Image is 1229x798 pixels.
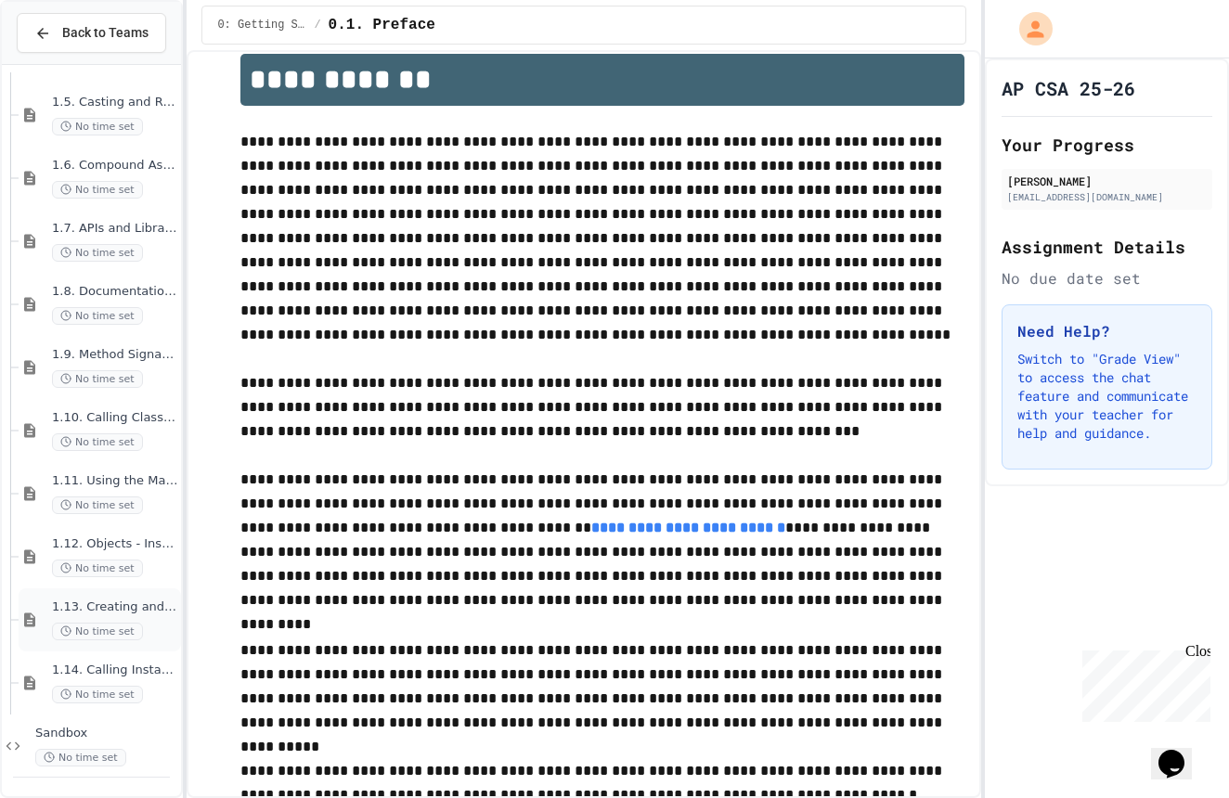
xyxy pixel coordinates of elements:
span: No time set [52,307,143,325]
div: My Account [1000,7,1057,50]
h3: Need Help? [1017,320,1197,342]
h2: Assignment Details [1002,234,1212,260]
div: Chat with us now!Close [7,7,128,118]
span: 0: Getting Started [217,18,306,32]
span: No time set [52,686,143,703]
iframe: chat widget [1075,643,1210,722]
span: 1.12. Objects - Instances of Classes [52,536,177,552]
span: Sandbox [35,726,177,741]
span: Back to Teams [62,23,149,43]
span: 1.10. Calling Class Methods [52,410,177,426]
span: 1.7. APIs and Libraries [52,221,177,237]
span: No time set [52,118,143,135]
span: No time set [52,433,143,451]
button: Back to Teams [17,13,166,53]
h2: Your Progress [1002,132,1212,158]
span: 1.6. Compound Assignment Operators [52,158,177,174]
span: / [314,18,320,32]
span: No time set [52,560,143,577]
span: 1.5. Casting and Ranges of Values [52,95,177,110]
span: No time set [52,496,143,514]
div: No due date set [1002,267,1212,290]
span: No time set [52,244,143,262]
span: 0.1. Preface [329,14,435,36]
span: 1.8. Documentation with Comments and Preconditions [52,284,177,300]
p: Switch to "Grade View" to access the chat feature and communicate with your teacher for help and ... [1017,350,1197,443]
span: No time set [52,181,143,199]
h1: AP CSA 25-26 [1002,75,1135,101]
span: 1.11. Using the Math Class [52,473,177,489]
div: [PERSON_NAME] [1007,173,1207,189]
div: [EMAIL_ADDRESS][DOMAIN_NAME] [1007,190,1207,204]
span: No time set [52,370,143,388]
iframe: chat widget [1151,724,1210,779]
span: No time set [35,749,126,766]
span: No time set [52,623,143,640]
span: 1.14. Calling Instance Methods [52,663,177,678]
span: 1.9. Method Signatures [52,347,177,363]
span: 1.13. Creating and Initializing Objects: Constructors [52,599,177,615]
